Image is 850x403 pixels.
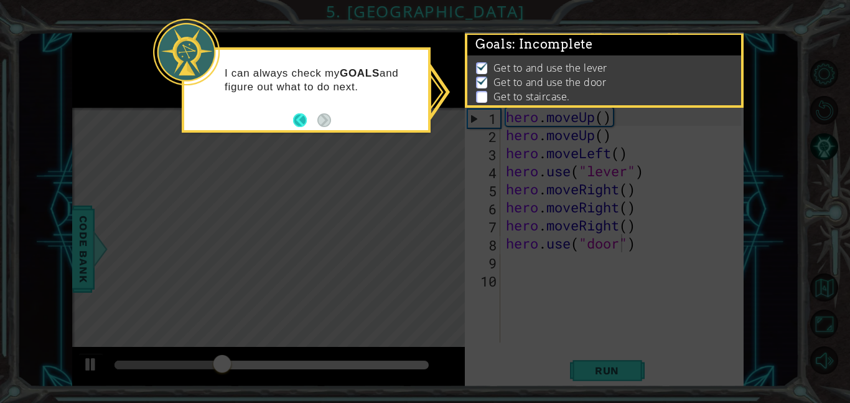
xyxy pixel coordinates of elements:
button: Next [317,113,331,127]
p: I can always check my and figure out what to do next. [225,67,419,94]
img: Check mark for checkbox [476,75,488,85]
span: Goals [475,37,593,52]
button: Back [293,113,317,127]
img: Check mark for checkbox [476,61,488,71]
p: Get to and use the lever [493,61,607,75]
p: Get to staircase. [493,90,570,103]
span: : Incomplete [512,37,592,52]
strong: GOALS [340,67,380,79]
p: Get to and use the door [493,75,607,89]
